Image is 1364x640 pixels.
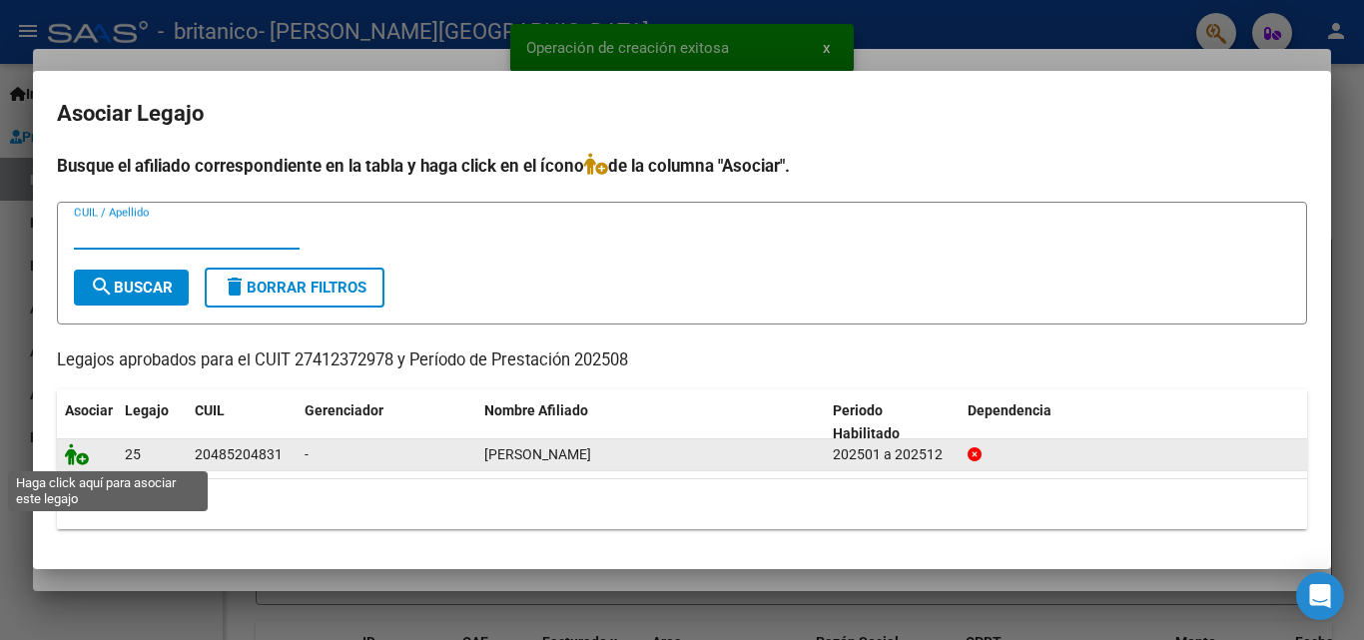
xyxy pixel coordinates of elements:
[57,348,1307,373] p: Legajos aprobados para el CUIT 27412372978 y Período de Prestación 202508
[833,443,952,466] div: 202501 a 202512
[57,389,117,455] datatable-header-cell: Asociar
[223,279,366,297] span: Borrar Filtros
[117,389,187,455] datatable-header-cell: Legajo
[125,402,169,418] span: Legajo
[205,268,384,308] button: Borrar Filtros
[65,402,113,418] span: Asociar
[968,402,1051,418] span: Dependencia
[223,275,247,299] mat-icon: delete
[297,389,476,455] datatable-header-cell: Gerenciador
[57,95,1307,133] h2: Asociar Legajo
[74,270,189,306] button: Buscar
[57,479,1307,529] div: 1 registros
[825,389,960,455] datatable-header-cell: Periodo Habilitado
[90,279,173,297] span: Buscar
[1296,572,1344,620] div: Open Intercom Messenger
[305,402,383,418] span: Gerenciador
[57,153,1307,179] h4: Busque el afiliado correspondiente en la tabla y haga click en el ícono de la columna "Asociar".
[960,389,1308,455] datatable-header-cell: Dependencia
[187,389,297,455] datatable-header-cell: CUIL
[305,446,309,462] span: -
[484,402,588,418] span: Nombre Afiliado
[833,402,900,441] span: Periodo Habilitado
[90,275,114,299] mat-icon: search
[484,446,591,462] span: BAEZ LUCAS DARIAN
[125,446,141,462] span: 25
[476,389,825,455] datatable-header-cell: Nombre Afiliado
[195,443,283,466] div: 20485204831
[195,402,225,418] span: CUIL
